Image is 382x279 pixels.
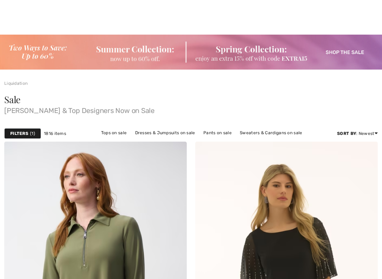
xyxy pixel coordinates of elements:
[337,130,378,137] div: : Newest
[4,81,28,86] a: Liquidation
[129,137,191,147] a: Jackets & Blazers on sale
[192,137,227,147] a: Skirts on sale
[30,130,35,137] span: 1
[44,130,66,137] span: 1816 items
[10,130,28,137] strong: Filters
[236,128,306,137] a: Sweaters & Cardigans on sale
[200,128,235,137] a: Pants on sale
[4,93,21,106] span: Sale
[132,128,199,137] a: Dresses & Jumpsuits on sale
[4,104,378,114] span: [PERSON_NAME] & Top Designers Now on Sale
[337,131,356,136] strong: Sort By
[228,137,274,147] a: Outerwear on sale
[98,128,131,137] a: Tops on sale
